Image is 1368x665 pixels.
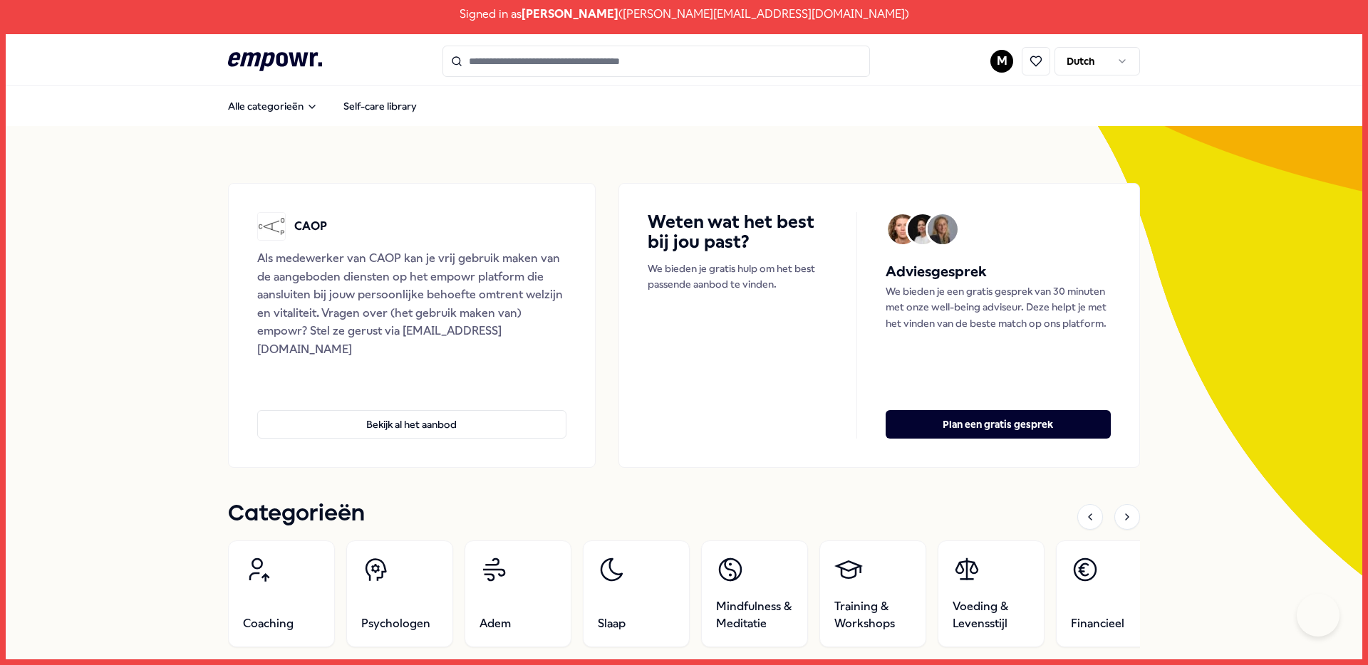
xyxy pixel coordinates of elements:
h5: Adviesgesprek [886,261,1111,283]
span: Slaap [598,615,626,632]
h4: Weten wat het best bij jou past? [648,212,828,252]
input: Search for products, categories or subcategories [442,46,870,77]
img: Avatar [928,214,958,244]
nav: Main [217,92,428,120]
span: Training & Workshops [834,598,911,632]
a: Self-care library [332,92,428,120]
p: We bieden je gratis hulp om het best passende aanbod te vinden. [648,261,828,293]
a: Slaap [583,540,690,647]
img: Avatar [888,214,918,244]
a: Bekijk al het aanbod [257,387,566,439]
a: Psychologen [346,540,453,647]
button: M [990,50,1013,73]
img: Avatar [908,214,938,244]
p: We bieden je een gratis gesprek van 30 minuten met onze well-being adviseur. Deze helpt je met he... [886,283,1111,331]
p: CAOP [294,217,327,236]
span: [PERSON_NAME] [522,5,618,23]
div: Als medewerker van CAOP kan je vrij gebruik maken van de aangeboden diensten op het empowr platfo... [257,249,566,359]
a: Adem [465,540,571,647]
img: CAOP [257,212,286,241]
span: Voeding & Levensstijl [953,598,1030,632]
button: Alle categorieën [217,92,329,120]
iframe: Help Scout Beacon - Open [1297,594,1339,637]
span: Financieel [1071,615,1124,632]
a: Mindfulness & Meditatie [701,540,808,647]
a: Voeding & Levensstijl [938,540,1045,647]
a: Coaching [228,540,335,647]
button: Plan een gratis gesprek [886,410,1111,439]
span: Mindfulness & Meditatie [716,598,793,632]
span: Psychologen [361,615,430,632]
a: Training & Workshops [819,540,926,647]
span: Adem [480,615,511,632]
h1: Categorieën [228,496,365,532]
a: Financieel [1056,540,1163,647]
button: Bekijk al het aanbod [257,410,566,439]
span: Coaching [243,615,294,632]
